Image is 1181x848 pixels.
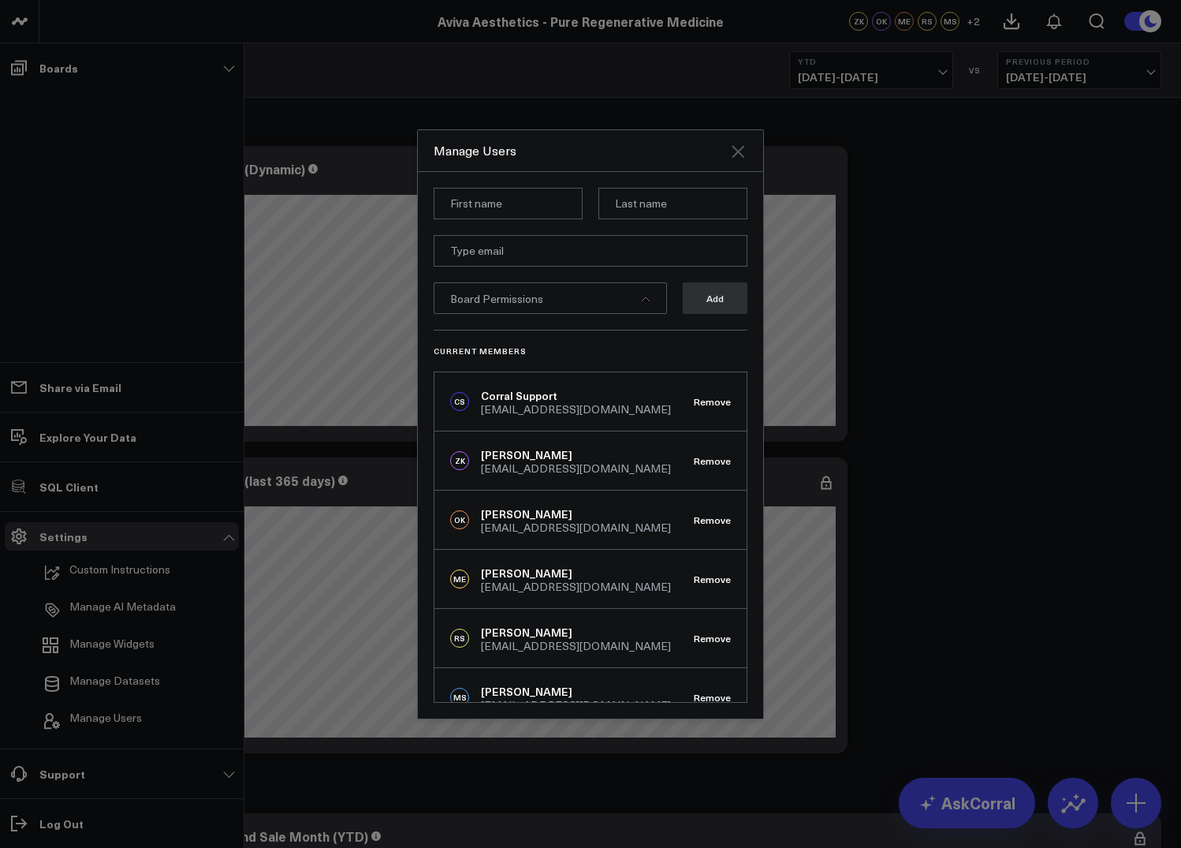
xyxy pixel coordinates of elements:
[683,282,747,314] button: Add
[450,570,469,588] div: ME
[481,447,671,463] div: [PERSON_NAME]
[450,291,543,306] span: Board Permissions
[450,629,469,648] div: RS
[694,514,731,525] button: Remove
[481,700,671,711] div: [EMAIL_ADDRESS][DOMAIN_NAME]
[694,396,731,407] button: Remove
[434,142,728,159] div: Manage Users
[694,573,731,585] button: Remove
[694,692,731,703] button: Remove
[481,684,671,700] div: [PERSON_NAME]
[481,581,671,592] div: [EMAIL_ADDRESS][DOMAIN_NAME]
[481,463,671,474] div: [EMAIL_ADDRESS][DOMAIN_NAME]
[434,235,747,267] input: Type email
[450,510,469,529] div: OK
[450,451,469,470] div: ZK
[598,188,747,219] input: Last name
[434,346,747,356] h3: Current Members
[481,388,671,404] div: Corral Support
[481,641,671,652] div: [EMAIL_ADDRESS][DOMAIN_NAME]
[728,142,747,161] button: Close
[481,506,671,522] div: [PERSON_NAME]
[481,522,671,533] div: [EMAIL_ADDRESS][DOMAIN_NAME]
[450,392,469,411] div: CS
[481,625,671,641] div: [PERSON_NAME]
[694,455,731,466] button: Remove
[481,566,671,581] div: [PERSON_NAME]
[481,404,671,415] div: [EMAIL_ADDRESS][DOMAIN_NAME]
[450,688,469,707] div: MS
[434,188,583,219] input: First name
[694,633,731,644] button: Remove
